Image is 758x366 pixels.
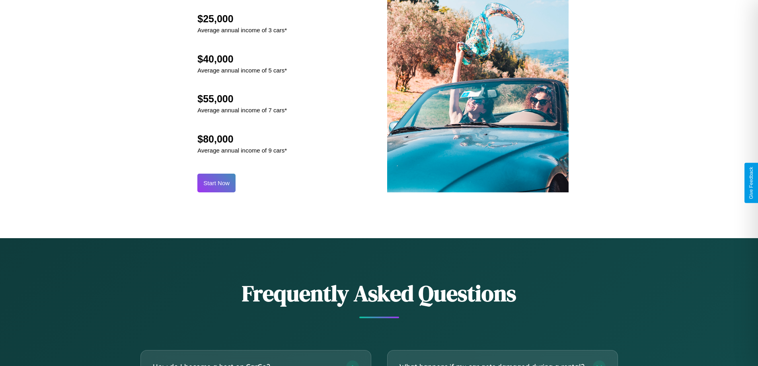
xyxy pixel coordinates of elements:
[197,105,287,115] p: Average annual income of 7 cars*
[197,65,287,76] p: Average annual income of 5 cars*
[140,278,618,309] h2: Frequently Asked Questions
[197,25,287,35] p: Average annual income of 3 cars*
[197,145,287,156] p: Average annual income of 9 cars*
[197,53,287,65] h2: $40,000
[197,93,287,105] h2: $55,000
[197,133,287,145] h2: $80,000
[197,174,236,192] button: Start Now
[197,13,287,25] h2: $25,000
[748,167,754,199] div: Give Feedback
